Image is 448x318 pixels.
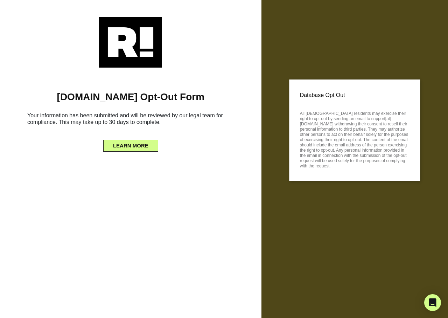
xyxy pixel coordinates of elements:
a: LEARN MORE [103,141,158,146]
p: Database Opt Out [300,90,409,101]
div: Open Intercom Messenger [424,294,441,311]
img: Retention.com [99,17,162,68]
button: LEARN MORE [103,140,158,152]
h1: [DOMAIN_NAME] Opt-Out Form [10,91,251,103]
h6: Your information has been submitted and will be reviewed by our legal team for compliance. This m... [10,109,251,131]
p: All [DEMOGRAPHIC_DATA] residents may exercise their right to opt-out by sending an email to suppo... [300,109,409,169]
